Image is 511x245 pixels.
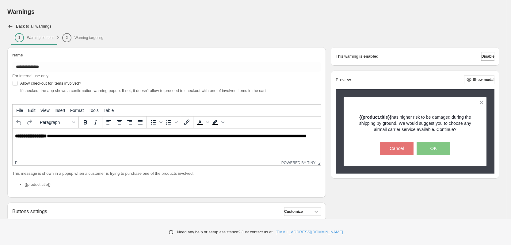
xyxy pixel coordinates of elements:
[380,142,414,155] button: Cancel
[276,229,343,235] a: [EMAIL_ADDRESS][DOMAIN_NAME]
[114,117,124,128] button: Align center
[12,53,23,57] span: Name
[364,53,379,59] strong: enabled
[70,108,84,113] span: Format
[336,53,362,59] p: This warning is
[37,117,77,128] button: Formats
[315,160,321,165] div: Resize
[481,54,494,59] span: Disable
[417,142,450,155] button: OK
[15,161,17,165] div: p
[80,117,90,128] button: Bold
[7,8,35,15] span: Warnings
[40,108,50,113] span: View
[163,117,179,128] div: Numbered list
[104,117,114,128] button: Align left
[55,108,65,113] span: Insert
[464,75,494,84] button: Show modal
[148,117,163,128] div: Bullet list
[284,209,303,214] span: Customize
[124,117,135,128] button: Align right
[284,207,321,216] button: Customize
[181,117,192,128] button: Insert/edit link
[481,52,494,61] button: Disable
[40,120,70,125] span: Paragraph
[89,108,99,113] span: Tools
[24,117,35,128] button: Redo
[20,81,81,86] span: Allow checkout for items involved?
[25,182,321,188] li: {{product.title}}
[473,77,494,82] span: Show modal
[20,88,266,93] span: If checked, the app shows a confirmation warning popup. If not, it doesn't allow to proceed to ch...
[135,117,145,128] button: Justify
[16,108,23,113] span: File
[210,117,225,128] div: Background color
[90,117,101,128] button: Italic
[16,24,51,29] h2: Back to all warnings
[336,77,351,82] h2: Preview
[104,108,114,113] span: Table
[13,128,321,160] iframe: Rich Text Area
[359,115,391,120] strong: {{product.title}}
[281,161,316,165] a: Powered by Tiny
[195,117,210,128] div: Text color
[28,108,36,113] span: Edit
[12,74,49,78] span: For internal use only.
[12,209,47,214] h2: Buttons settings
[354,114,476,132] p: has higher risk to be damaged during the shipping by ground. We would suggest you to choose any a...
[12,170,321,177] p: This message is shown in a popup when a customer is trying to purchase one of the products involved:
[14,117,24,128] button: Undo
